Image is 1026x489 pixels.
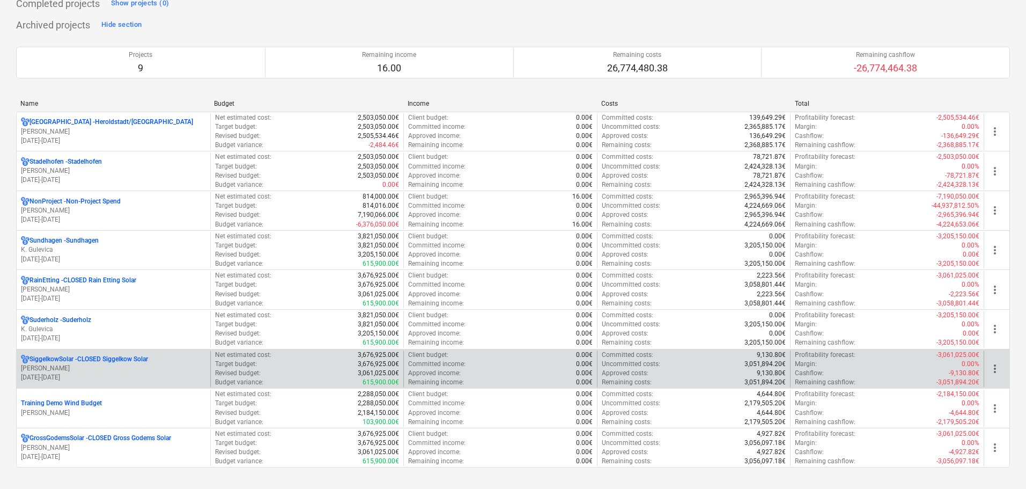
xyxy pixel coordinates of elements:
[769,250,786,259] p: 0.00€
[363,299,399,308] p: 615,900.00€
[21,334,206,343] p: [DATE] - [DATE]
[936,210,979,220] p: -2,965,396.94€
[408,241,466,250] p: Committed income :
[356,220,399,229] p: -6,376,050.00€
[962,162,979,171] p: 0.00%
[576,113,593,122] p: 0.00€
[21,127,206,136] p: [PERSON_NAME]
[757,351,786,360] p: 9,130.80€
[795,299,855,308] p: Remaining cashflow :
[408,271,448,280] p: Client budget :
[744,162,786,171] p: 2,424,328.13€
[576,259,593,268] p: 0.00€
[941,132,979,141] p: -136,649.29€
[358,132,399,141] p: 2,505,534.46€
[949,290,979,299] p: -2,223.56€
[215,311,271,320] p: Net estimated cost :
[21,294,206,303] p: [DATE] - [DATE]
[572,220,593,229] p: 16.00€
[21,157,206,185] div: Stadelhofen -Stadelhofen[PERSON_NAME][DATE]-[DATE]
[215,271,271,280] p: Net estimated cost :
[795,271,855,280] p: Profitability forecast :
[795,369,824,378] p: Cashflow :
[215,378,263,387] p: Budget variance :
[215,250,261,259] p: Revised budget :
[408,122,466,132] p: Committed income :
[576,250,593,259] p: 0.00€
[576,351,593,360] p: 0.00€
[408,141,464,150] p: Remaining income :
[936,338,979,347] p: -3,205,150.00€
[744,259,786,268] p: 3,205,150.00€
[576,360,593,369] p: 0.00€
[21,215,206,224] p: [DATE] - [DATE]
[602,351,653,360] p: Committed costs :
[795,378,855,387] p: Remaining cashflow :
[215,122,257,132] p: Target budget :
[757,271,786,280] p: 2,223.56€
[795,162,817,171] p: Margin :
[795,152,855,162] p: Profitability forecast :
[744,201,786,210] p: 4,224,669.06€
[962,320,979,329] p: 0.00%
[602,329,648,338] p: Approved costs :
[358,329,399,338] p: 3,205,150.00€
[576,311,593,320] p: 0.00€
[363,201,399,210] p: 814,016.00€
[408,280,466,289] p: Committed income :
[988,362,1001,375] span: more_vert
[988,204,1001,217] span: more_vert
[215,210,261,220] p: Revised budget :
[602,113,653,122] p: Committed costs :
[576,180,593,189] p: 0.00€
[408,180,464,189] p: Remaining income :
[744,320,786,329] p: 3,205,150.00€
[21,245,206,254] p: K. Gulevica
[795,338,855,347] p: Remaining cashflow :
[21,399,102,408] p: Training Demo Wind Budget
[936,220,979,229] p: -4,224,653.06€
[21,255,206,264] p: [DATE] - [DATE]
[936,351,979,360] p: -3,061,025.00€
[602,171,648,180] p: Approved costs :
[99,17,144,34] button: Hide section
[368,141,399,150] p: -2,484.46€
[358,271,399,280] p: 3,676,925.00€
[988,283,1001,296] span: more_vert
[962,280,979,289] p: 0.00%
[602,210,648,220] p: Approved costs :
[749,113,786,122] p: 139,649.29€
[962,360,979,369] p: 0.00%
[363,378,399,387] p: 615,900.00€
[963,250,979,259] p: 0.00€
[602,378,652,387] p: Remaining costs :
[795,232,855,241] p: Profitability forecast :
[21,157,29,166] div: Project has multi currencies enabled
[21,136,206,145] p: [DATE] - [DATE]
[936,271,979,280] p: -3,061,025.00€
[21,325,206,334] p: K. Gulevica
[408,132,461,141] p: Approved income :
[988,244,1001,257] span: more_vert
[936,113,979,122] p: -2,505,534.46€
[795,171,824,180] p: Cashflow :
[363,259,399,268] p: 615,900.00€
[795,210,824,220] p: Cashflow :
[753,171,786,180] p: 78,721.87€
[576,201,593,210] p: 0.00€
[358,241,399,250] p: 3,821,050.00€
[408,220,464,229] p: Remaining income :
[408,201,466,210] p: Committed income :
[795,290,824,299] p: Cashflow :
[602,259,652,268] p: Remaining costs :
[744,220,786,229] p: 4,224,669.06€
[358,390,399,399] p: 2,288,050.00€
[408,192,448,201] p: Client budget :
[757,290,786,299] p: 2,223.56€
[215,369,261,378] p: Revised budget :
[215,360,257,369] p: Target budget :
[408,311,448,320] p: Client budget :
[214,100,399,107] div: Budget
[358,280,399,289] p: 3,676,925.00€
[408,329,461,338] p: Approved income :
